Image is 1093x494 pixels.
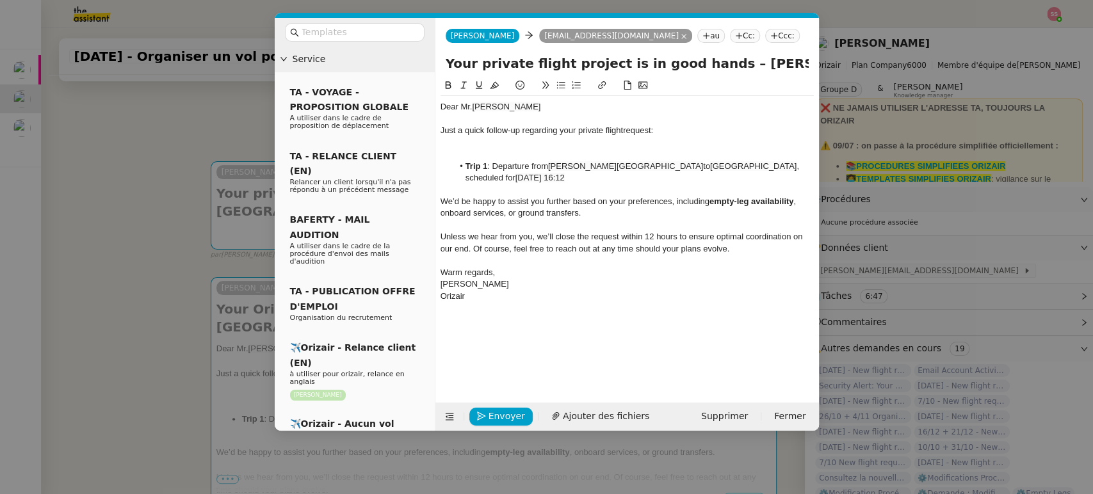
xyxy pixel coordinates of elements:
span: TA - PUBLICATION OFFRE D'EMPLOI [290,286,416,311]
span: Organisation du recrutement [290,314,393,322]
nz-tag: au [697,29,725,43]
span: ✈️Orizair - Aucun vol disponible (FR) [290,418,394,443]
span: BAFERTY - MAIL AUDITION [290,214,370,239]
button: Envoyer [469,408,533,426]
div: request: [441,125,814,136]
span: [PERSON_NAME] [451,31,515,40]
span: Warm regards, [441,267,495,277]
span: We’d be happy to assist you further based on your preferences, including [441,196,709,206]
span: [PERSON_NAME] [472,102,540,111]
span: à utiliser pour orizair, relance en anglais [290,370,405,386]
span: Orizair [441,291,465,301]
div: Dear Mr. [441,101,814,113]
span: [PERSON_NAME] [441,279,509,289]
span: Fermer [774,409,806,424]
nz-tag: [EMAIL_ADDRESS][DOMAIN_NAME] [539,29,692,43]
span: Supprimer [701,409,748,424]
nz-tag: Ccc: [765,29,800,43]
div: Service [275,47,435,72]
nz-tag: [PERSON_NAME] [290,390,346,401]
nz-tag: Cc: [730,29,760,43]
button: Supprimer [693,408,756,426]
span: Ajouter des fichiers [563,409,649,424]
strong: Trip 1 [465,161,487,171]
span: [DATE] 16:12 [515,173,565,182]
span: [PERSON_NAME][GEOGRAPHIC_DATA] [548,161,703,171]
button: Fermer [766,408,813,426]
li: : Departure from to , scheduled for [453,161,814,184]
span: [GEOGRAPHIC_DATA] [710,161,797,171]
button: Ajouter des fichiers [544,408,657,426]
span: Relancer un client lorsqu'il n'a pas répondu à un précédent message [290,178,411,194]
span: Service [293,52,430,67]
input: Templates [302,25,417,40]
span: Envoyer [489,409,525,424]
input: Subject [446,54,809,73]
span: ✈️Orizair - Relance client (EN) [290,342,416,367]
span: A utiliser dans le cadre de proposition de déplacement [290,114,389,130]
span: A utiliser dans le cadre de la procédure d'envoi des mails d'audition [290,242,391,266]
strong: empty-leg availability [709,196,794,206]
span: Unless we hear from you, we’ll close the request within 12 hours to ensure optimal coordination o... [441,232,805,253]
span: TA - RELANCE CLIENT (EN) [290,151,397,176]
span: TA - VOYAGE - PROPOSITION GLOBALE [290,87,409,112]
span: Just a quick follow-up regarding your private flight [441,125,623,135]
